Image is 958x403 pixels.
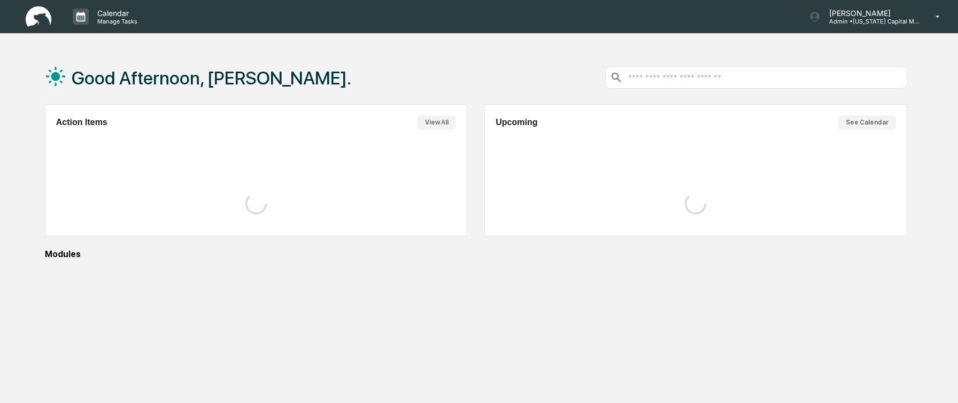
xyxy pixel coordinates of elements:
button: View All [418,115,456,129]
img: logo [26,6,51,27]
h2: Upcoming [496,118,537,127]
h1: Good Afternoon, [PERSON_NAME]. [72,67,351,89]
button: See Calendar [838,115,896,129]
p: Calendar [89,9,143,18]
div: Modules [45,249,907,259]
h2: Action Items [56,118,107,127]
p: [PERSON_NAME] [821,9,920,18]
p: Admin • [US_STATE] Capital Management [821,18,920,25]
p: Manage Tasks [89,18,143,25]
